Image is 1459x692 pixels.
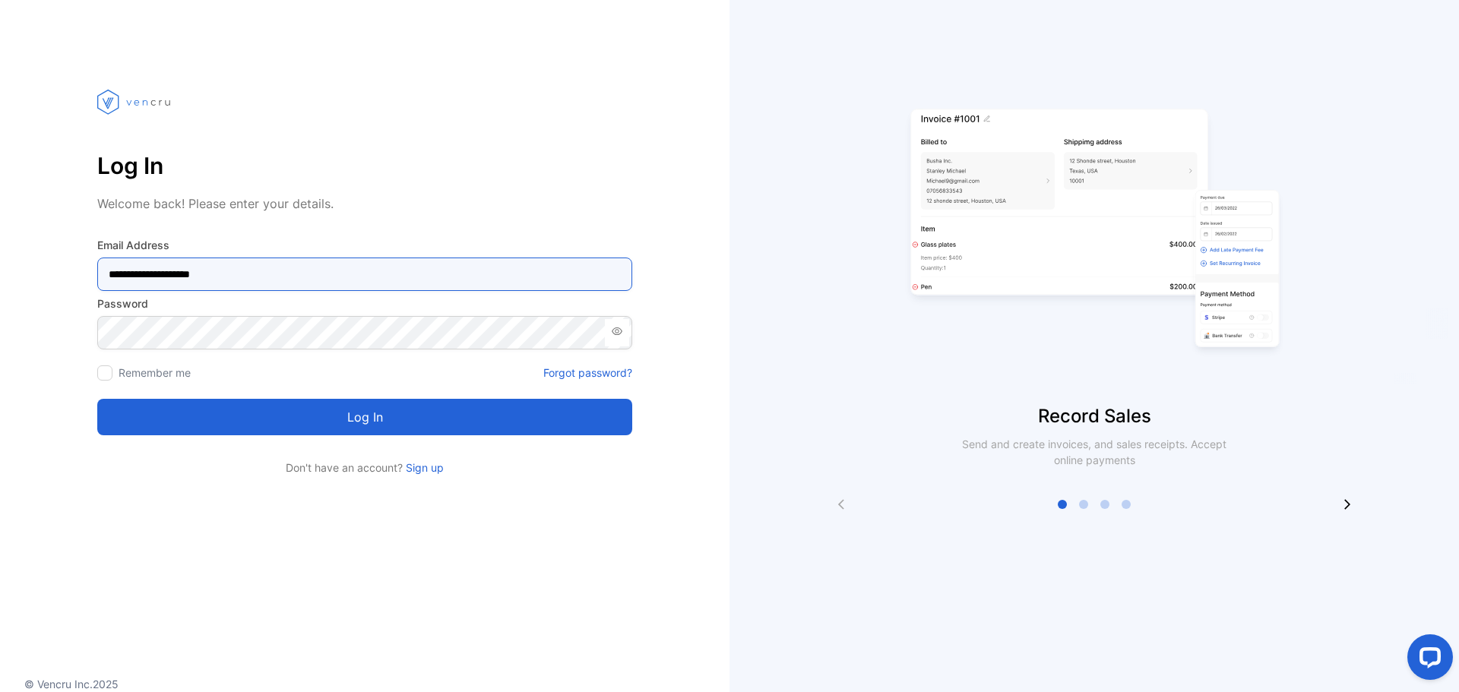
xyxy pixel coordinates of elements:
label: Remember me [119,366,191,379]
p: Welcome back! Please enter your details. [97,194,632,213]
a: Sign up [403,461,444,474]
p: Don't have an account? [97,460,632,476]
p: Record Sales [729,403,1459,430]
label: Password [97,295,632,311]
button: Log in [97,399,632,435]
label: Email Address [97,237,632,253]
iframe: LiveChat chat widget [1395,628,1459,692]
img: vencru logo [97,61,173,143]
p: Log In [97,147,632,184]
a: Forgot password? [543,365,632,381]
p: Send and create invoices, and sales receipts. Accept online payments [948,436,1240,468]
img: slider image [904,61,1284,403]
